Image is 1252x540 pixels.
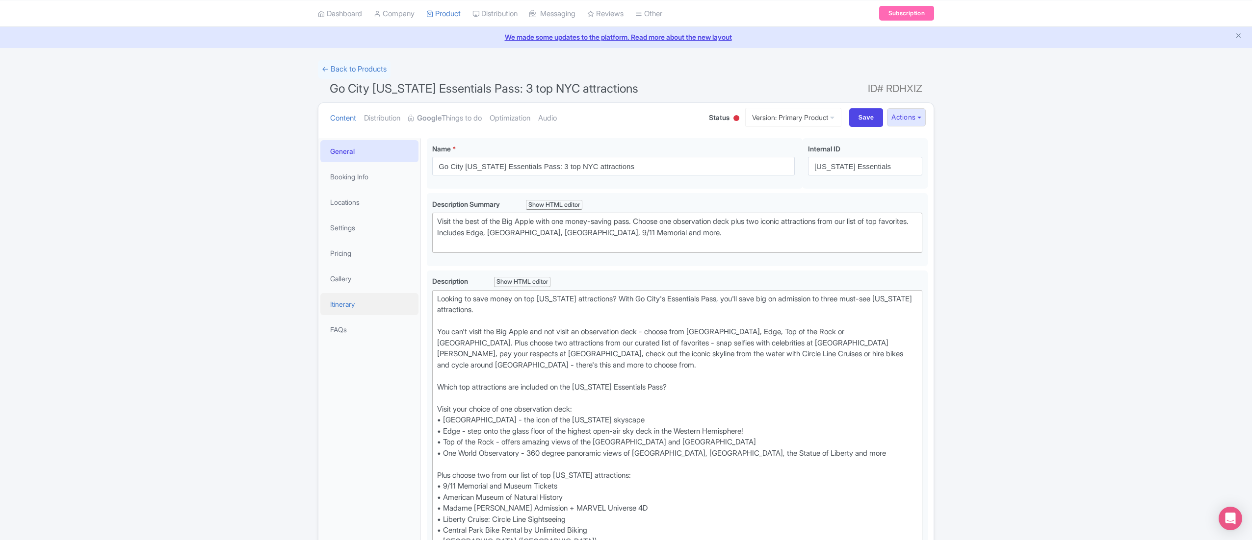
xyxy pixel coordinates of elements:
div: Inactive [731,111,741,126]
span: ID# RDHXIZ [868,79,922,98]
a: GoogleThings to do [408,103,482,134]
a: Booking Info [320,166,418,188]
span: Name [432,145,451,153]
a: Settings [320,217,418,239]
div: Show HTML editor [526,200,582,210]
span: Description Summary [432,200,501,208]
a: General [320,140,418,162]
div: Open Intercom Messenger [1219,507,1242,530]
a: Distribution [364,103,400,134]
a: Optimization [490,103,530,134]
a: Content [330,103,356,134]
a: FAQs [320,319,418,341]
a: Audio [538,103,557,134]
a: We made some updates to the platform. Read more about the new layout [6,32,1246,42]
strong: Google [417,113,442,124]
a: Gallery [320,268,418,290]
span: Internal ID [808,145,840,153]
div: Show HTML editor [494,277,550,287]
a: ← Back to Products [318,60,391,79]
span: Description [432,277,469,285]
a: Version: Primary Product [745,108,841,127]
a: Itinerary [320,293,418,315]
a: Pricing [320,242,418,264]
input: Save [849,108,884,127]
button: Close announcement [1235,31,1242,42]
div: Visit the best of the Big Apple with one money-saving pass. Choose one observation deck plus two ... [437,216,917,249]
a: Locations [320,191,418,213]
a: Subscription [879,6,934,21]
span: Status [709,112,730,123]
button: Actions [887,108,926,126]
span: Go City [US_STATE] Essentials Pass: 3 top NYC attractions [330,81,638,96]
